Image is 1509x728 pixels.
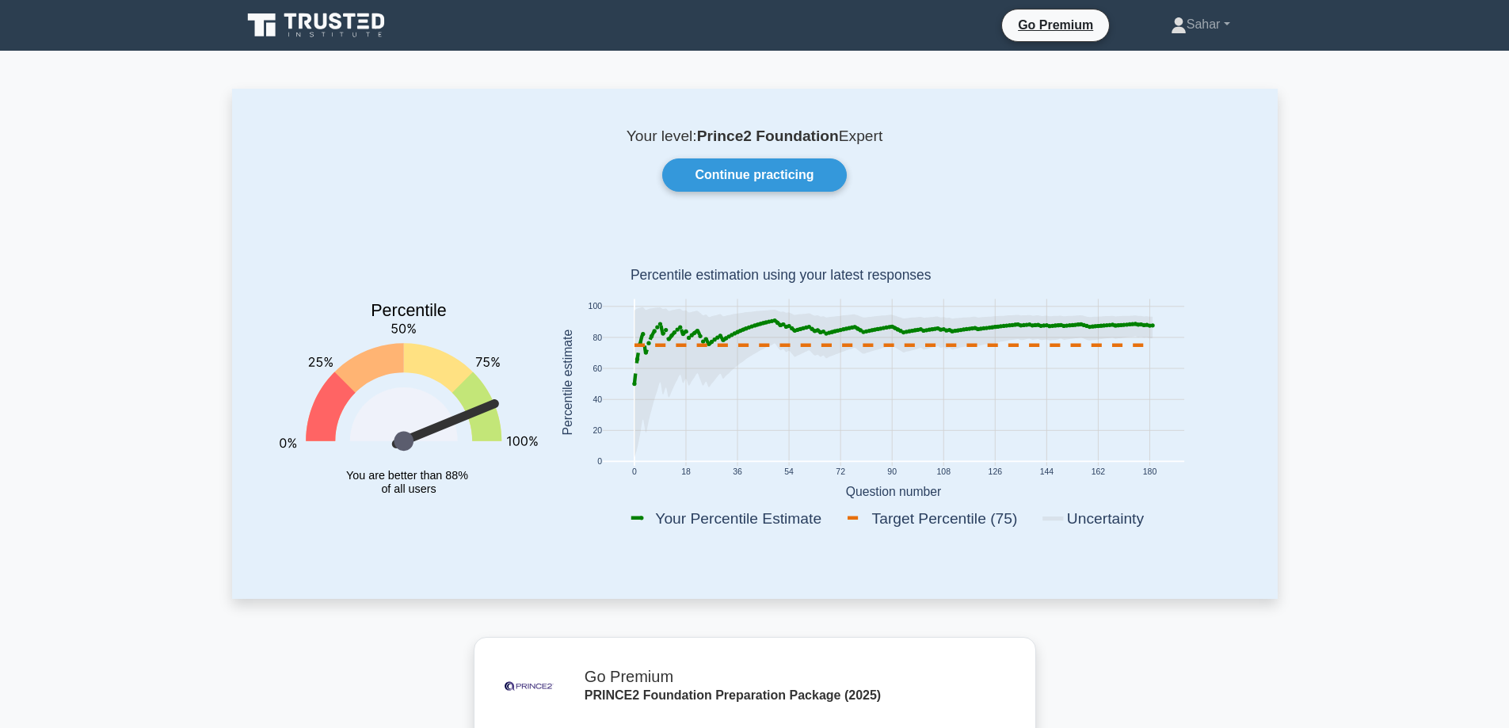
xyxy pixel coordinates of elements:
[836,468,845,477] text: 72
[593,395,602,404] text: 40
[1091,468,1105,477] text: 162
[733,468,742,477] text: 36
[346,469,468,482] tspan: You are better than 88%
[1039,468,1054,477] text: 144
[371,302,447,321] text: Percentile
[784,468,794,477] text: 54
[1142,468,1157,477] text: 180
[845,485,941,498] text: Question number
[1008,15,1103,35] a: Go Premium
[593,334,602,342] text: 80
[270,127,1240,146] p: Your level: Expert
[593,426,602,435] text: 20
[631,468,636,477] text: 0
[936,468,951,477] text: 108
[1133,9,1268,40] a: Sahar
[681,468,691,477] text: 18
[662,158,846,192] a: Continue practicing
[988,468,1002,477] text: 126
[381,482,436,495] tspan: of all users
[593,364,602,373] text: 60
[630,268,931,284] text: Percentile estimation using your latest responses
[697,128,839,144] b: Prince2 Foundation
[560,330,573,436] text: Percentile estimate
[588,303,602,311] text: 100
[597,458,602,467] text: 0
[887,468,897,477] text: 90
